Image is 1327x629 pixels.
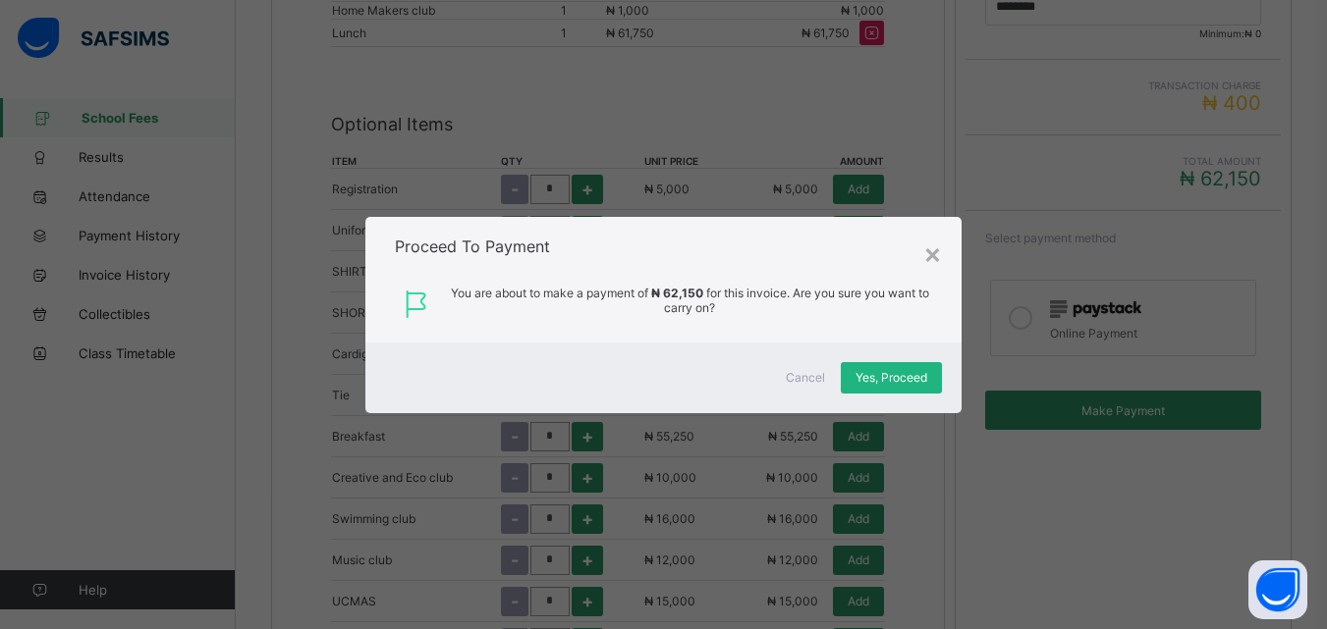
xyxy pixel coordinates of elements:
[786,370,825,385] span: Cancel
[856,370,927,385] span: Yes, Proceed
[395,236,550,256] span: Proceed To Payment
[923,236,942,270] div: ×
[447,286,932,323] span: You are about to make a payment of for this invoice. Are you sure you want to carry on?
[1248,560,1307,619] button: Open asap
[651,286,703,300] span: ₦ 62,150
